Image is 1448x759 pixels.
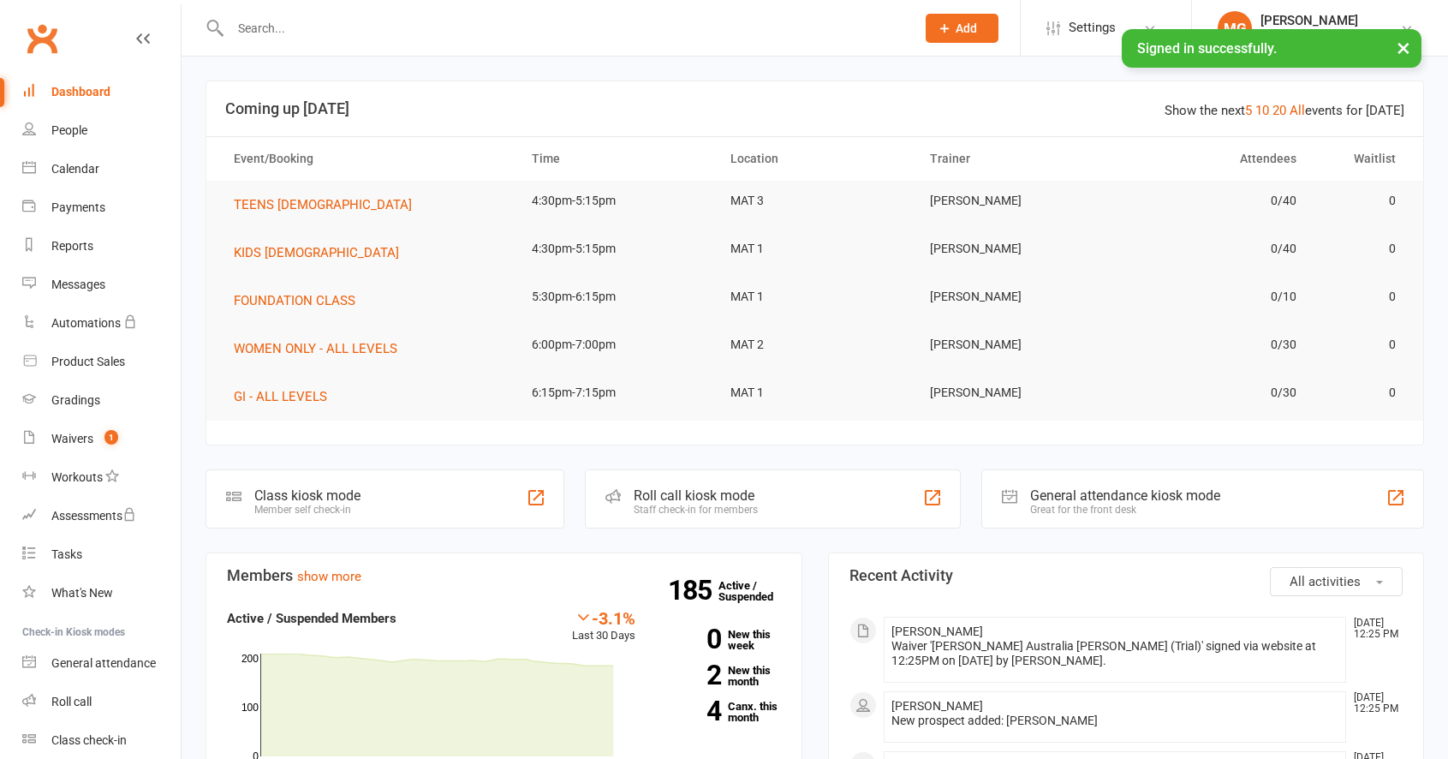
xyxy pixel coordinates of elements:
[51,547,82,561] div: Tasks
[915,325,1113,365] td: [PERSON_NAME]
[234,197,412,212] span: TEENS [DEMOGRAPHIC_DATA]
[218,137,516,181] th: Event/Booking
[104,430,118,445] span: 1
[1113,325,1312,365] td: 0/30
[661,665,780,687] a: 2New this month
[22,188,181,227] a: Payments
[661,662,721,688] strong: 2
[516,181,715,221] td: 4:30pm-5:15pm
[1069,9,1116,47] span: Settings
[1030,487,1220,504] div: General attendance kiosk mode
[1113,181,1312,221] td: 0/40
[297,569,361,584] a: show more
[1113,277,1312,317] td: 0/10
[234,341,397,356] span: WOMEN ONLY - ALL LEVELS
[1245,103,1252,118] a: 5
[254,487,361,504] div: Class kiosk mode
[891,625,983,638] span: [PERSON_NAME]
[1312,373,1411,413] td: 0
[22,381,181,420] a: Gradings
[1165,100,1404,121] div: Show the next events for [DATE]
[572,608,635,645] div: Last 30 Days
[234,293,355,308] span: FOUNDATION CLASS
[1345,692,1402,714] time: [DATE] 12:25 PM
[22,497,181,535] a: Assessments
[668,577,718,603] strong: 185
[1218,11,1252,45] div: MG
[661,701,780,723] a: 4Canx. this month
[51,393,100,407] div: Gradings
[51,470,103,484] div: Workouts
[915,373,1113,413] td: [PERSON_NAME]
[234,245,399,260] span: KIDS [DEMOGRAPHIC_DATA]
[22,644,181,683] a: General attendance kiosk mode
[1312,181,1411,221] td: 0
[22,420,181,458] a: Waivers 1
[22,458,181,497] a: Workouts
[51,733,127,747] div: Class check-in
[234,290,367,311] button: FOUNDATION CLASS
[1270,567,1403,596] button: All activities
[1312,137,1411,181] th: Waitlist
[1312,229,1411,269] td: 0
[572,608,635,627] div: -3.1%
[51,278,105,291] div: Messages
[915,277,1113,317] td: [PERSON_NAME]
[891,699,983,713] span: [PERSON_NAME]
[1290,574,1361,589] span: All activities
[715,373,914,413] td: MAT 1
[891,639,1339,668] div: Waiver '[PERSON_NAME] Australia [PERSON_NAME] (Trial)' signed via website at 12:25PM on [DATE] by...
[22,227,181,266] a: Reports
[926,14,998,43] button: Add
[51,432,93,445] div: Waivers
[51,656,156,670] div: General attendance
[22,304,181,343] a: Automations
[1312,325,1411,365] td: 0
[634,504,758,516] div: Staff check-in for members
[234,389,327,404] span: GI - ALL LEVELS
[1137,40,1277,57] span: Signed in successfully.
[661,629,780,651] a: 0New this week
[715,181,914,221] td: MAT 3
[715,229,914,269] td: MAT 1
[715,137,914,181] th: Location
[234,194,424,215] button: TEENS [DEMOGRAPHIC_DATA]
[254,504,361,516] div: Member self check-in
[225,100,1404,117] h3: Coming up [DATE]
[1388,29,1419,66] button: ×
[22,343,181,381] a: Product Sales
[22,535,181,574] a: Tasks
[51,162,99,176] div: Calendar
[51,695,92,708] div: Roll call
[51,316,121,330] div: Automations
[1290,103,1305,118] a: All
[51,200,105,214] div: Payments
[891,714,1339,728] div: New prospect added: [PERSON_NAME]
[51,586,113,600] div: What's New
[22,73,181,111] a: Dashboard
[227,611,396,626] strong: Active / Suspended Members
[1260,28,1391,44] div: Wise Martial Arts Pty Ltd
[22,683,181,721] a: Roll call
[516,277,715,317] td: 5:30pm-6:15pm
[1272,103,1286,118] a: 20
[661,698,721,724] strong: 4
[234,338,409,359] button: WOMEN ONLY - ALL LEVELS
[715,325,914,365] td: MAT 2
[22,111,181,150] a: People
[516,229,715,269] td: 4:30pm-5:15pm
[718,567,794,615] a: 185Active / Suspended
[225,16,903,40] input: Search...
[51,85,110,99] div: Dashboard
[22,574,181,613] a: What's New
[21,17,63,60] a: Clubworx
[1255,103,1269,118] a: 10
[51,355,125,368] div: Product Sales
[715,277,914,317] td: MAT 1
[516,137,715,181] th: Time
[1113,229,1312,269] td: 0/40
[915,229,1113,269] td: [PERSON_NAME]
[1030,504,1220,516] div: Great for the front desk
[234,242,411,263] button: KIDS [DEMOGRAPHIC_DATA]
[51,239,93,253] div: Reports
